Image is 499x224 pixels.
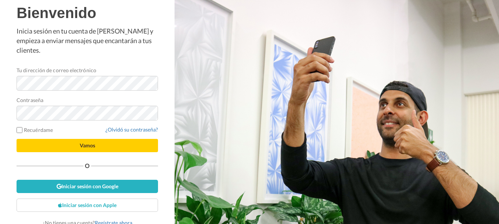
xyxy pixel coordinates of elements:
[17,127,22,133] input: Recuérdame
[17,66,96,74] label: Tu dirección de correo electrónico
[62,202,116,208] font: Iniciar sesión con Apple
[17,180,158,193] a: Iniciar sesión con Google
[17,199,158,212] a: Iniciar sesión con Apple
[17,27,158,55] p: Inicia sesión en tu cuenta de [PERSON_NAME] y empieza a enviar mensajes que encantarán a tus clie...
[83,163,91,168] span: O
[80,142,95,148] span: Vamos
[61,183,118,189] font: Iniciar sesión con Google
[105,126,158,133] a: ¿Olvidó su contraseña?
[17,139,158,152] button: Vamos
[24,127,53,133] font: Recuérdame
[17,96,43,104] label: Contraseña
[17,5,158,21] h1: Bienvenido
